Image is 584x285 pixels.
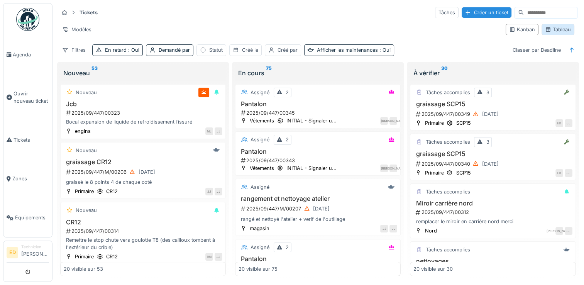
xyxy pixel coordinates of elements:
[215,253,222,261] div: JJ
[242,46,258,54] div: Créé le
[378,47,391,53] span: : Oui
[435,7,459,18] div: Tâches
[3,159,52,198] a: Zones
[238,68,398,78] div: En cours
[3,120,52,159] a: Tickets
[380,165,388,172] div: NM
[65,109,222,117] div: 2025/09/447/00323
[250,225,269,232] div: magasin
[139,168,155,176] div: [DATE]
[127,47,139,53] span: : Oui
[106,188,118,195] div: CR12
[482,160,498,168] div: [DATE]
[239,148,397,155] h3: Pantalon
[266,68,272,78] sup: 75
[413,68,572,78] div: À vérifier
[59,24,95,35] div: Modèles
[456,119,471,127] div: SCP15
[415,159,572,169] div: 2025/09/447/00340
[441,68,447,78] sup: 30
[425,169,444,176] div: Primaire
[239,255,397,263] h3: Pantalon
[13,51,49,58] span: Agenda
[389,165,397,172] div: [PERSON_NAME]
[205,127,213,135] div: ML
[286,165,337,172] div: INITIAL - Signaler u...
[545,26,571,33] div: Tableau
[555,169,563,177] div: ED
[286,244,289,251] div: 2
[240,109,397,117] div: 2025/09/447/00345
[278,46,298,54] div: Créé par
[240,157,397,164] div: 2025/09/447/00343
[565,227,572,235] div: JJ
[3,198,52,237] a: Équipements
[250,117,274,124] div: Vêtements
[413,218,572,225] div: remplacer le miroir en carrière nord merci
[425,227,437,234] div: Nord
[509,44,564,56] div: Classer par Deadline
[105,46,139,54] div: En retard
[251,136,269,143] div: Assigné
[76,89,97,96] div: Nouveau
[415,209,572,216] div: 2025/09/447/00312
[509,26,535,33] div: Kanban
[64,178,222,186] div: graissé le 8 points 4 de chaque coté
[380,225,388,232] div: JJ
[251,244,269,251] div: Assigné
[250,165,274,172] div: Vêtements
[286,89,289,96] div: 2
[413,100,572,108] h3: graissage SCP15
[64,158,222,166] h3: graissage CR12
[3,35,52,74] a: Agenda
[64,236,222,251] div: Remettre le stop chute vers goulotte T8 (des cailloux tombent à l'extérieur du crible)
[425,89,470,96] div: Tâches accomplies
[75,188,94,195] div: Primaire
[7,247,18,258] li: ED
[313,205,330,212] div: [DATE]
[215,127,222,135] div: JJ
[239,215,397,223] div: rangé et nettoyé l'atelier + verif de l'outillage
[14,90,49,105] span: Ouvrir nouveau ticket
[21,244,49,261] li: [PERSON_NAME]
[64,118,222,126] div: Bocal expansion de liquide de refroidissement fissuré
[389,117,397,125] div: [PERSON_NAME]
[317,46,391,54] div: Afficher les maintenances
[63,68,223,78] div: Nouveau
[239,195,397,202] h3: rangement et nettoyage atelier
[76,9,101,16] strong: Tickets
[106,253,118,260] div: CR12
[64,265,103,273] div: 20 visible sur 53
[7,244,49,263] a: ED Technicien[PERSON_NAME]
[462,7,511,18] div: Créer un ticket
[3,74,52,120] a: Ouvrir nouveau ticket
[76,147,97,154] div: Nouveau
[65,227,222,235] div: 2025/09/447/00314
[64,219,222,226] h3: CR12
[565,169,572,177] div: JJ
[159,46,190,54] div: Demandé par
[286,117,337,124] div: INITIAL - Signaler u...
[389,225,397,232] div: JJ
[555,119,563,127] div: ED
[413,150,572,158] h3: graissage SCP15
[251,183,269,191] div: Assigné
[380,117,388,125] div: RM
[425,119,444,127] div: Primaire
[205,253,213,261] div: RM
[486,138,489,146] div: 3
[59,44,89,56] div: Filtres
[239,100,397,108] h3: Pantalon
[425,188,470,195] div: Tâches accomplies
[75,253,94,260] div: Primaire
[486,89,489,96] div: 3
[14,136,49,144] span: Tickets
[413,200,572,207] h3: Miroir carrière nord
[75,127,91,135] div: engins
[555,227,563,235] div: [PERSON_NAME]
[425,138,470,146] div: Tâches accomplies
[251,89,269,96] div: Assigné
[64,100,222,108] h3: Jcb
[65,167,222,177] div: 2025/09/447/M/00206
[16,8,39,31] img: Badge_color-CXgf-gQk.svg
